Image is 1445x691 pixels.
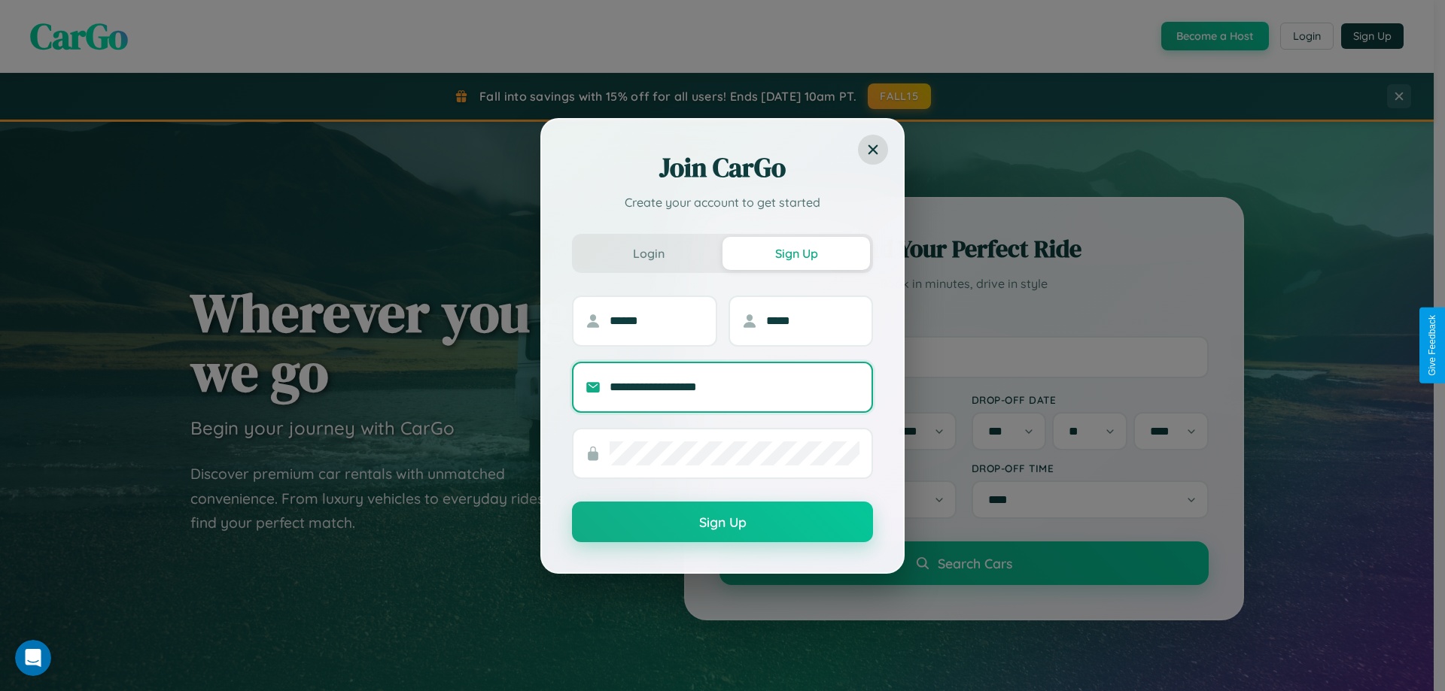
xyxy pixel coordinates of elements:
button: Sign Up [722,237,870,270]
h2: Join CarGo [572,150,873,186]
div: Give Feedback [1427,315,1437,376]
iframe: Intercom live chat [15,640,51,676]
p: Create your account to get started [572,193,873,211]
button: Login [575,237,722,270]
button: Sign Up [572,502,873,542]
